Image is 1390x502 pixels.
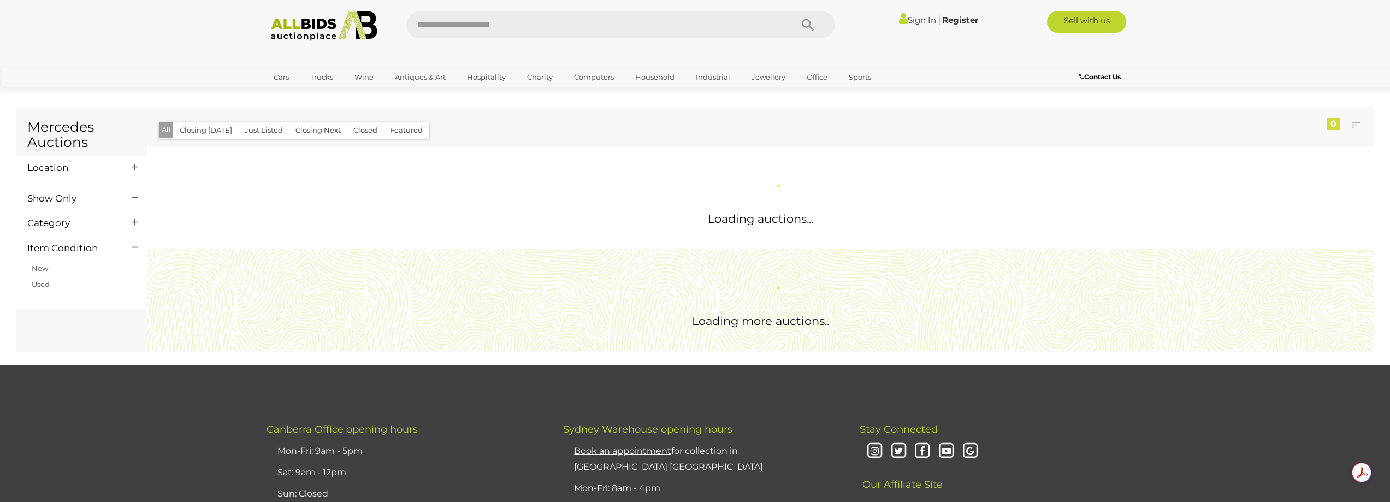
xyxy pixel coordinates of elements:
button: Closing [DATE] [173,122,239,139]
div: 0 [1327,118,1340,130]
a: Household [628,68,682,86]
img: Allbids.com.au [265,11,383,41]
a: Antiques & Art [388,68,453,86]
a: Sell with us [1047,11,1126,33]
a: Sign In [899,15,936,25]
span: Sydney Warehouse opening hours [563,423,732,435]
a: Trucks [303,68,340,86]
button: Just Listed [238,122,289,139]
span: Loading auctions... [708,212,813,226]
span: | [938,14,941,26]
a: Hospitality [460,68,513,86]
b: Contact Us [1079,73,1121,81]
a: [GEOGRAPHIC_DATA] [267,86,358,104]
span: Canberra Office opening hours [267,423,418,435]
a: Sports [842,68,878,86]
button: Closed [347,122,384,139]
span: Loading more auctions.. [692,314,829,328]
span: Our Affiliate Site [860,462,943,491]
a: Contact Us [1079,71,1123,83]
h1: Mercedes Auctions [27,120,136,150]
h4: Category [27,218,115,228]
i: Facebook [913,442,932,461]
button: All [159,122,174,138]
a: Computers [567,68,621,86]
i: Instagram [865,442,884,461]
h4: Item Condition [27,243,115,253]
li: Sat: 9am - 12pm [275,462,536,483]
a: Charity [520,68,560,86]
a: Office [800,68,835,86]
a: Industrial [689,68,737,86]
li: Mon-Fri: 8am - 4pm [571,478,832,499]
li: Mon-Fri: 9am - 5pm [275,441,536,462]
a: Used [32,280,50,288]
i: Youtube [937,442,956,461]
u: Book an appointment [574,446,671,456]
h4: Location [27,163,115,173]
button: Closing Next [289,122,347,139]
a: Wine [347,68,381,86]
i: Google [961,442,980,461]
h4: Show Only [27,193,115,204]
button: Search [780,11,835,38]
a: Jewellery [744,68,792,86]
i: Twitter [889,442,908,461]
a: Register [942,15,978,25]
button: Featured [383,122,429,139]
a: Book an appointmentfor collection in [GEOGRAPHIC_DATA] [GEOGRAPHIC_DATA] [574,446,763,472]
a: New [32,264,48,273]
span: Stay Connected [860,423,938,435]
a: Cars [267,68,296,86]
